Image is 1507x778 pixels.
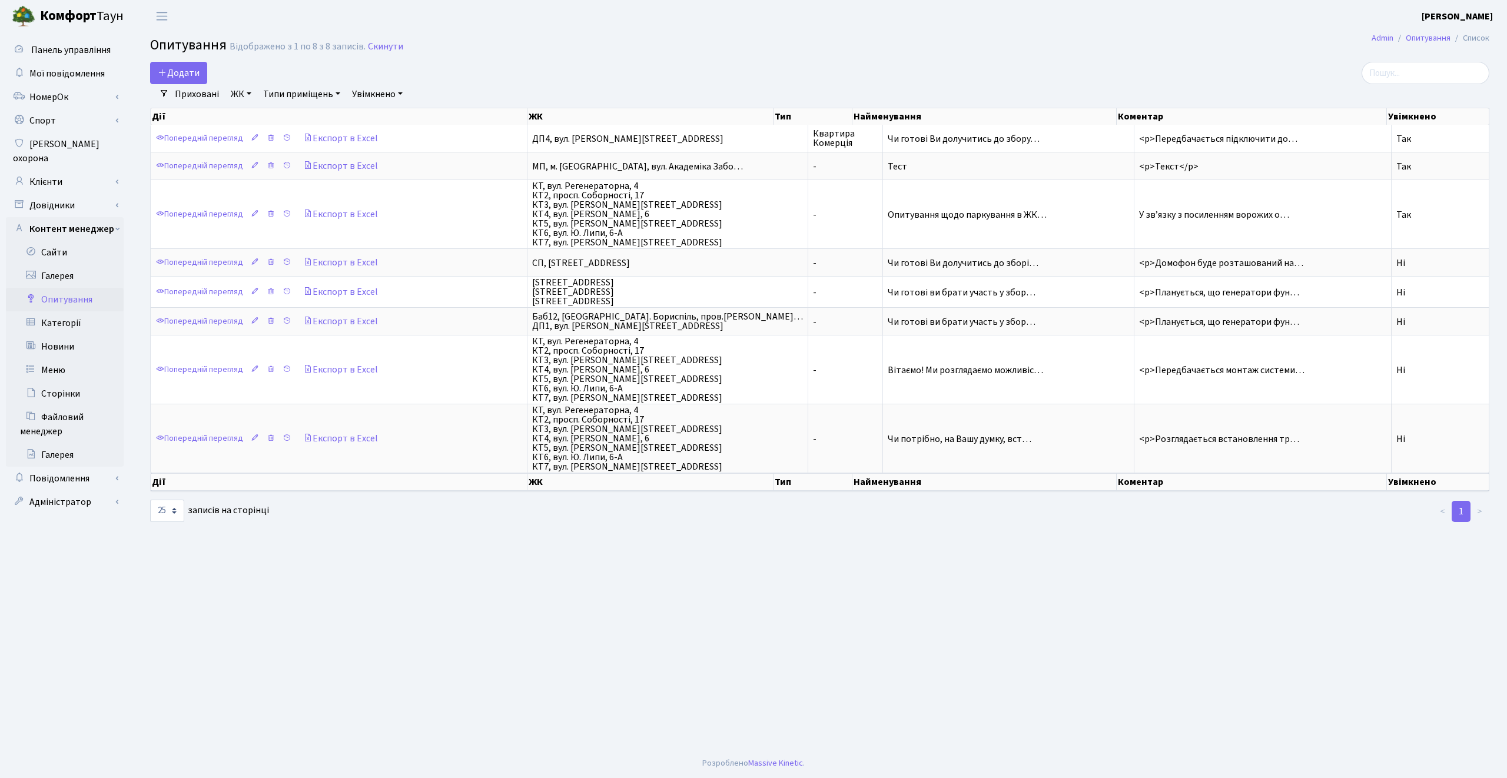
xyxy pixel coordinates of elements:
[29,67,105,80] span: Мої повідомлення
[1117,473,1387,491] th: Коментар
[888,315,1035,328] span: Чи готові ви брати участь у збор…
[31,44,111,56] span: Панель управління
[6,132,124,170] a: [PERSON_NAME] охорона
[158,67,200,79] span: Додати
[347,84,407,104] a: Увімкнено
[1139,257,1303,270] span: <p>Домофон буде розташований на…
[852,473,1117,491] th: Найменування
[888,286,1035,299] span: Чи готові ви брати участь у збор…
[774,108,852,125] th: Тип
[368,41,403,52] a: Скинути
[813,317,878,327] span: -
[1396,364,1405,377] span: Ні
[813,129,878,148] span: Квартира Комерція
[296,127,386,149] a: Експорт в Excel
[532,278,803,306] span: [STREET_ADDRESS] [STREET_ADDRESS] [STREET_ADDRESS]
[153,312,246,331] a: Попередній перегляд
[532,181,803,247] span: КТ, вул. Регенераторна, 4 КТ2, просп. Соборності, 17 КТ3, вул. [PERSON_NAME][STREET_ADDRESS] КТ4,...
[532,337,803,403] span: КТ, вул. Регенераторна, 4 КТ2, просп. Соборності, 17 КТ3, вул. [PERSON_NAME][STREET_ADDRESS] КТ4,...
[6,311,124,335] a: Категорії
[1396,132,1411,145] span: Так
[153,283,246,301] a: Попередній перегляд
[888,433,1031,445] span: Чи потрібно, на Вашу думку, вст…
[1452,501,1471,522] a: 1
[888,364,1043,377] span: Вітаємо! Ми розглядаємо можливіс…
[1422,10,1493,23] b: [PERSON_NAME]
[1139,364,1304,377] span: <p>Передбачається монтаж системи…
[296,310,386,333] a: Експорт в Excel
[1354,26,1507,51] nav: breadcrumb
[153,361,246,379] a: Попередній перегляд
[40,6,97,25] b: Комфорт
[150,500,269,522] label: записів на сторінці
[147,6,177,26] button: Переключити навігацію
[1406,32,1450,44] a: Опитування
[296,203,386,225] a: Експорт в Excel
[1139,132,1297,145] span: <p>Передбачається підключити до…
[813,434,878,444] span: -
[170,84,224,104] a: Приховані
[153,129,246,148] a: Попередній перегляд
[748,757,803,769] a: Massive Kinetic
[40,6,124,26] span: Таун
[1396,257,1405,270] span: Ні
[226,84,256,104] a: ЖК
[1139,160,1199,173] span: <p>Текст</p>
[1422,9,1493,24] a: [PERSON_NAME]
[296,427,386,450] a: Експорт в Excel
[230,41,366,52] div: Відображено з 1 по 8 з 8 записів.
[1372,32,1393,44] a: Admin
[6,405,124,443] a: Файловий менеджер
[153,157,246,175] a: Попередній перегляд
[150,35,227,55] span: Опитування
[12,5,35,28] img: logo.png
[151,108,527,125] th: Дії
[532,312,803,331] span: Баб12, [GEOGRAPHIC_DATA]. Бориспіль, пров.[PERSON_NAME]… ДП1, вул. [PERSON_NAME][STREET_ADDRESS]
[6,358,124,382] a: Меню
[6,264,124,288] a: Галерея
[153,205,246,224] a: Попередній перегляд
[6,490,124,514] a: Адміністратор
[532,134,803,144] span: ДП4, вул. [PERSON_NAME][STREET_ADDRESS]
[153,254,246,272] a: Попередній перегляд
[888,257,1038,270] span: Чи готові Ви долучитись до зборі…
[1117,108,1387,125] th: Коментар
[6,241,124,264] a: Сайти
[1396,208,1411,221] span: Так
[296,155,386,177] a: Експорт в Excel
[888,132,1040,145] span: Чи готові Ви долучитись до збору…
[6,288,124,311] a: Опитування
[1139,315,1299,328] span: <p>Планується, що генератори фун…
[527,473,774,491] th: ЖК
[296,281,386,303] a: Експорт в Excel
[532,162,803,171] span: МП, м. [GEOGRAPHIC_DATA], вул. Академіка Забо…
[6,335,124,358] a: Новини
[151,473,527,491] th: Дії
[888,208,1047,221] span: Опитування щодо паркування в ЖК…
[852,108,1117,125] th: Найменування
[1396,286,1405,299] span: Ні
[1139,208,1289,221] span: У звʼязку з посиленням ворожих о…
[6,217,124,241] a: Контент менеджер
[6,62,124,85] a: Мої повідомлення
[1450,32,1489,45] li: Список
[1387,473,1489,491] th: Увімкнено
[6,109,124,132] a: Спорт
[1362,62,1489,84] input: Пошук...
[527,108,774,125] th: ЖК
[296,251,386,274] a: Експорт в Excel
[6,85,124,109] a: НомерОк
[6,467,124,490] a: Повідомлення
[150,62,207,84] a: Додати
[532,258,803,268] span: СП, [STREET_ADDRESS]
[1139,433,1299,445] span: <p>Розглядається встановлення тр…
[1396,433,1405,445] span: Ні
[813,258,878,268] span: -
[813,288,878,297] span: -
[6,382,124,405] a: Сторінки
[150,500,184,522] select: записів на сторінці
[1396,160,1411,173] span: Так
[813,210,878,220] span: -
[1396,315,1405,328] span: Ні
[532,405,803,471] span: КТ, вул. Регенераторна, 4 КТ2, просп. Соборності, 17 КТ3, вул. [PERSON_NAME][STREET_ADDRESS] КТ4,...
